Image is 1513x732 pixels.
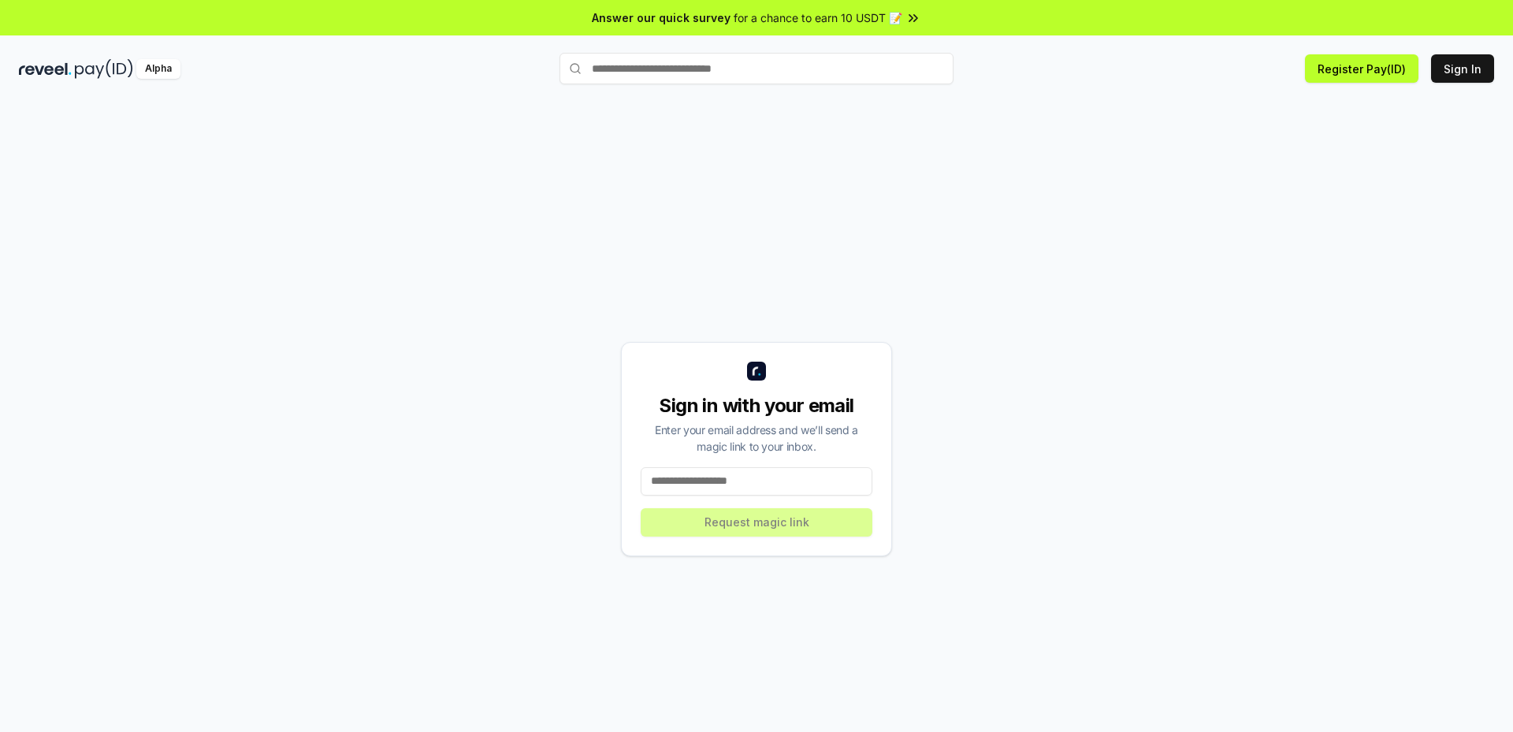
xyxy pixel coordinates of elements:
[1305,54,1418,83] button: Register Pay(ID)
[75,59,133,79] img: pay_id
[19,59,72,79] img: reveel_dark
[641,393,872,418] div: Sign in with your email
[592,9,730,26] span: Answer our quick survey
[734,9,902,26] span: for a chance to earn 10 USDT 📝
[641,422,872,455] div: Enter your email address and we’ll send a magic link to your inbox.
[747,362,766,381] img: logo_small
[1431,54,1494,83] button: Sign In
[136,59,180,79] div: Alpha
